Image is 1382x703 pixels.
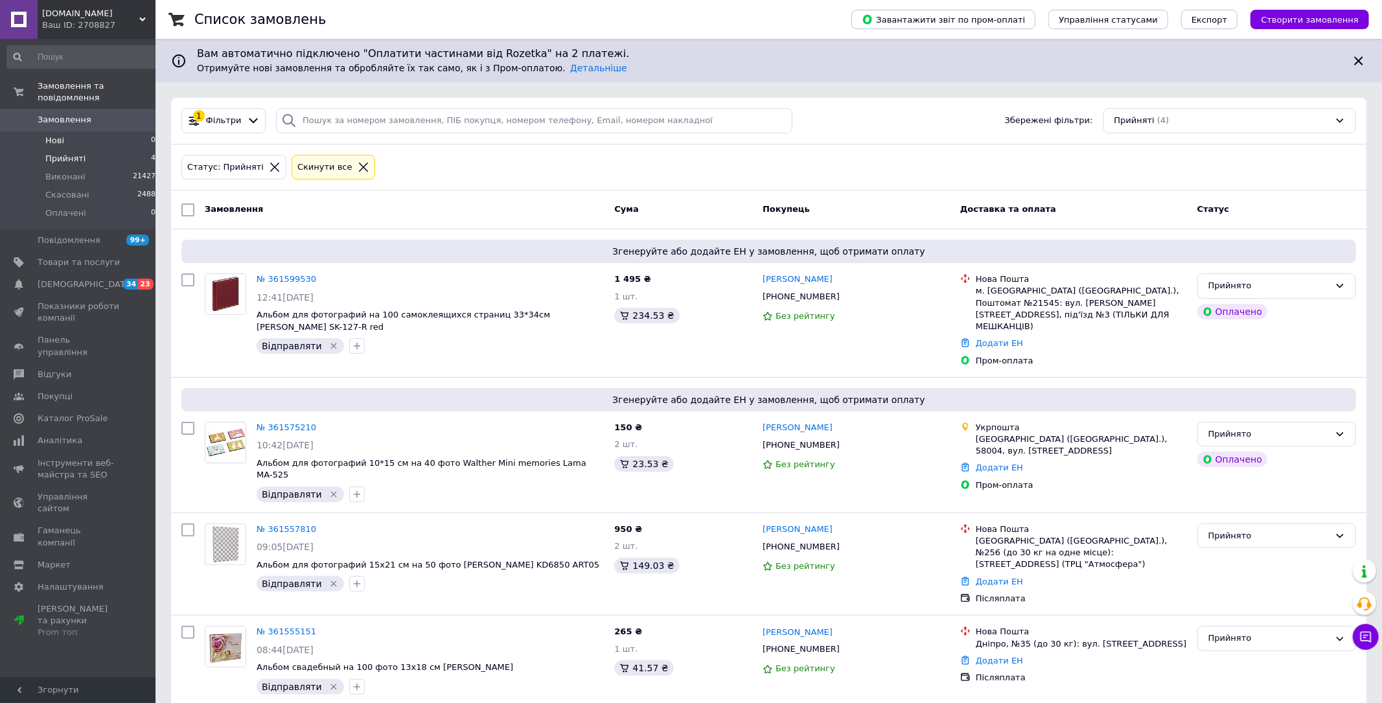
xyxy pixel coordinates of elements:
[205,524,246,565] a: Фото товару
[328,341,339,351] svg: Видалити мітку
[763,204,810,214] span: Покупець
[760,437,842,454] div: [PHONE_NUMBER]
[760,641,842,658] div: [PHONE_NUMBER]
[205,273,246,315] a: Фото товару
[976,422,1187,433] div: Укрпошта
[45,189,89,201] span: Скасовані
[38,435,82,446] span: Аналітика
[976,577,1023,586] a: Додати ЕН
[206,115,242,127] span: Фільтри
[38,559,71,571] span: Маркет
[38,235,100,246] span: Повідомлення
[328,579,339,589] svg: Видалити мітку
[614,660,673,676] div: 41.57 ₴
[976,593,1187,605] div: Післяплата
[976,535,1187,571] div: [GEOGRAPHIC_DATA] ([GEOGRAPHIC_DATA].), №256 (до 30 кг на одне місце): [STREET_ADDRESS] (ТРЦ "Атм...
[194,12,326,27] h1: Список замовлень
[38,457,120,481] span: Інструменти веб-майстра та SEO
[614,558,679,573] div: 149.03 ₴
[205,627,246,667] img: Фото товару
[976,338,1023,348] a: Додати ЕН
[614,524,642,534] span: 950 ₴
[257,458,586,480] a: Альбом для фотографий 10*15 см на 40 фото Walther Mini memories Lama MA-525
[45,135,64,146] span: Нові
[38,114,91,126] span: Замовлення
[614,274,651,284] span: 1 495 ₴
[976,273,1187,285] div: Нова Пошта
[1208,529,1330,543] div: Прийнято
[1114,115,1155,127] span: Прийняті
[205,274,246,314] img: Фото товару
[38,413,108,424] span: Каталог ProSale
[763,422,833,434] a: [PERSON_NAME]
[138,279,153,290] span: 23
[614,308,679,323] div: 234.53 ₴
[1353,624,1379,650] button: Чат з покупцем
[1197,452,1267,467] div: Оплачено
[976,524,1187,535] div: Нова Пошта
[38,301,120,324] span: Показники роботи компанії
[1048,10,1168,29] button: Управління статусами
[976,285,1187,332] div: м. [GEOGRAPHIC_DATA] ([GEOGRAPHIC_DATA].), Поштомат №21545: вул. [PERSON_NAME][STREET_ADDRESS], п...
[862,14,1025,25] span: Завантажити звіт по пром-оплаті
[38,80,155,104] span: Замовлення та повідомлення
[1250,10,1369,29] button: Створити замовлення
[328,489,339,500] svg: Видалити мітку
[262,682,322,692] span: Відправляти
[123,279,138,290] span: 34
[1181,10,1238,29] button: Експорт
[38,525,120,548] span: Гаманець компанії
[257,662,513,672] a: Альбом свадебный на 100 фото 13х18 см [PERSON_NAME]
[976,626,1187,638] div: Нова Пошта
[1005,115,1093,127] span: Збережені фільтри:
[257,645,314,655] span: 08:44[DATE]
[976,672,1187,684] div: Післяплата
[614,204,638,214] span: Cума
[1157,115,1169,125] span: (4)
[1261,15,1359,25] span: Створити замовлення
[257,292,314,303] span: 12:41[DATE]
[257,440,314,450] span: 10:42[DATE]
[133,171,155,183] span: 21427
[763,627,833,639] a: [PERSON_NAME]
[205,428,246,456] img: Фото товару
[38,491,120,514] span: Управління сайтом
[205,204,263,214] span: Замовлення
[126,235,149,246] span: 99+
[187,393,1351,406] span: Згенеруйте або додайте ЕН у замовлення, щоб отримати оплату
[976,463,1023,472] a: Додати ЕН
[257,310,550,332] a: Альбом для фотографий на 100 самоклеящихся страниц 33*34см [PERSON_NAME] SK-127-R red
[614,627,642,636] span: 265 ₴
[570,63,627,73] a: Детальніше
[257,560,599,570] a: Альбом для фотографий 15х21 см на 50 фото [PERSON_NAME] KD6850 ART05
[776,311,835,321] span: Без рейтингу
[960,204,1056,214] span: Доставка та оплата
[38,279,133,290] span: [DEMOGRAPHIC_DATA]
[1208,279,1330,293] div: Прийнято
[614,439,638,449] span: 2 шт.
[38,391,73,402] span: Покупці
[38,334,120,358] span: Панель управління
[193,110,205,122] div: 1
[38,369,71,380] span: Відгуки
[1059,15,1158,25] span: Управління статусами
[776,663,835,673] span: Без рейтингу
[763,273,833,286] a: [PERSON_NAME]
[197,47,1341,62] span: Вам автоматично підключено "Оплатити частинами від Rozetka" на 2 платежі.
[42,8,139,19] span: vramke.info
[210,524,241,564] img: Фото товару
[760,288,842,305] div: [PHONE_NUMBER]
[976,433,1187,457] div: [GEOGRAPHIC_DATA] ([GEOGRAPHIC_DATA].), 58004, вул. [STREET_ADDRESS]
[257,422,316,432] a: № 361575210
[976,656,1023,665] a: Додати ЕН
[205,422,246,463] a: Фото товару
[45,207,86,219] span: Оплачені
[257,627,316,636] a: № 361555151
[257,542,314,552] span: 09:05[DATE]
[137,189,155,201] span: 2488
[38,581,104,593] span: Налаштування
